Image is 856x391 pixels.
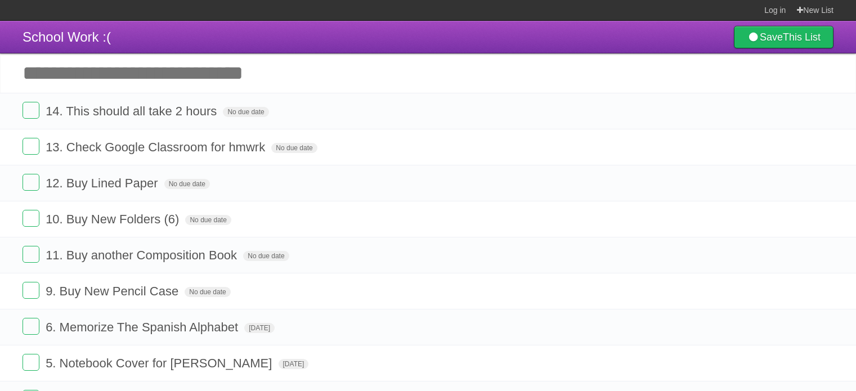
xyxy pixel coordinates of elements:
[46,212,182,226] span: 10. Buy New Folders (6)
[23,102,39,119] label: Done
[46,284,181,298] span: 9. Buy New Pencil Case
[783,32,821,43] b: This List
[185,287,230,297] span: No due date
[244,323,275,333] span: [DATE]
[46,176,160,190] span: 12. Buy Lined Paper
[46,140,268,154] span: 13. Check Google Classroom for hmwrk
[185,215,231,225] span: No due date
[23,246,39,263] label: Done
[46,320,241,334] span: 6. Memorize The Spanish Alphabet
[23,354,39,371] label: Done
[46,104,219,118] span: 14. This should all take 2 hours
[23,282,39,299] label: Done
[46,248,240,262] span: 11. Buy another Composition Book
[23,318,39,335] label: Done
[23,29,111,44] span: School Work :(
[243,251,289,261] span: No due date
[223,107,268,117] span: No due date
[23,174,39,191] label: Done
[46,356,275,370] span: 5. Notebook Cover for [PERSON_NAME]
[23,210,39,227] label: Done
[734,26,833,48] a: SaveThis List
[23,138,39,155] label: Done
[271,143,317,153] span: No due date
[164,179,210,189] span: No due date
[279,359,309,369] span: [DATE]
